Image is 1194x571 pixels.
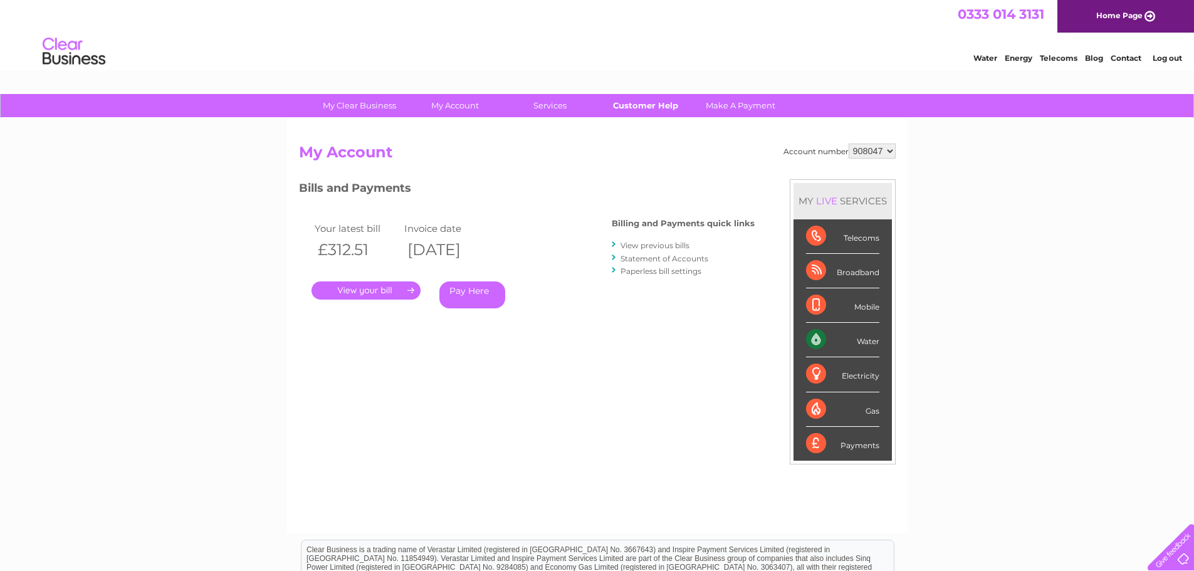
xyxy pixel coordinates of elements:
[299,144,896,167] h2: My Account
[806,254,879,288] div: Broadband
[401,237,491,263] th: [DATE]
[301,7,894,61] div: Clear Business is a trading name of Verastar Limited (registered in [GEOGRAPHIC_DATA] No. 3667643...
[1111,53,1141,63] a: Contact
[958,6,1044,22] a: 0333 014 3131
[621,241,689,250] a: View previous bills
[1085,53,1103,63] a: Blog
[814,195,840,207] div: LIVE
[806,392,879,427] div: Gas
[689,94,792,117] a: Make A Payment
[312,237,402,263] th: £312.51
[1040,53,1077,63] a: Telecoms
[973,53,997,63] a: Water
[1153,53,1182,63] a: Log out
[621,254,708,263] a: Statement of Accounts
[783,144,896,159] div: Account number
[806,357,879,392] div: Electricity
[42,33,106,71] img: logo.png
[401,220,491,237] td: Invoice date
[308,94,411,117] a: My Clear Business
[806,427,879,461] div: Payments
[299,179,755,201] h3: Bills and Payments
[498,94,602,117] a: Services
[806,288,879,323] div: Mobile
[403,94,506,117] a: My Account
[312,281,421,300] a: .
[612,219,755,228] h4: Billing and Payments quick links
[594,94,697,117] a: Customer Help
[312,220,402,237] td: Your latest bill
[621,266,701,276] a: Paperless bill settings
[439,281,505,308] a: Pay Here
[806,219,879,254] div: Telecoms
[793,183,892,219] div: MY SERVICES
[1005,53,1032,63] a: Energy
[806,323,879,357] div: Water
